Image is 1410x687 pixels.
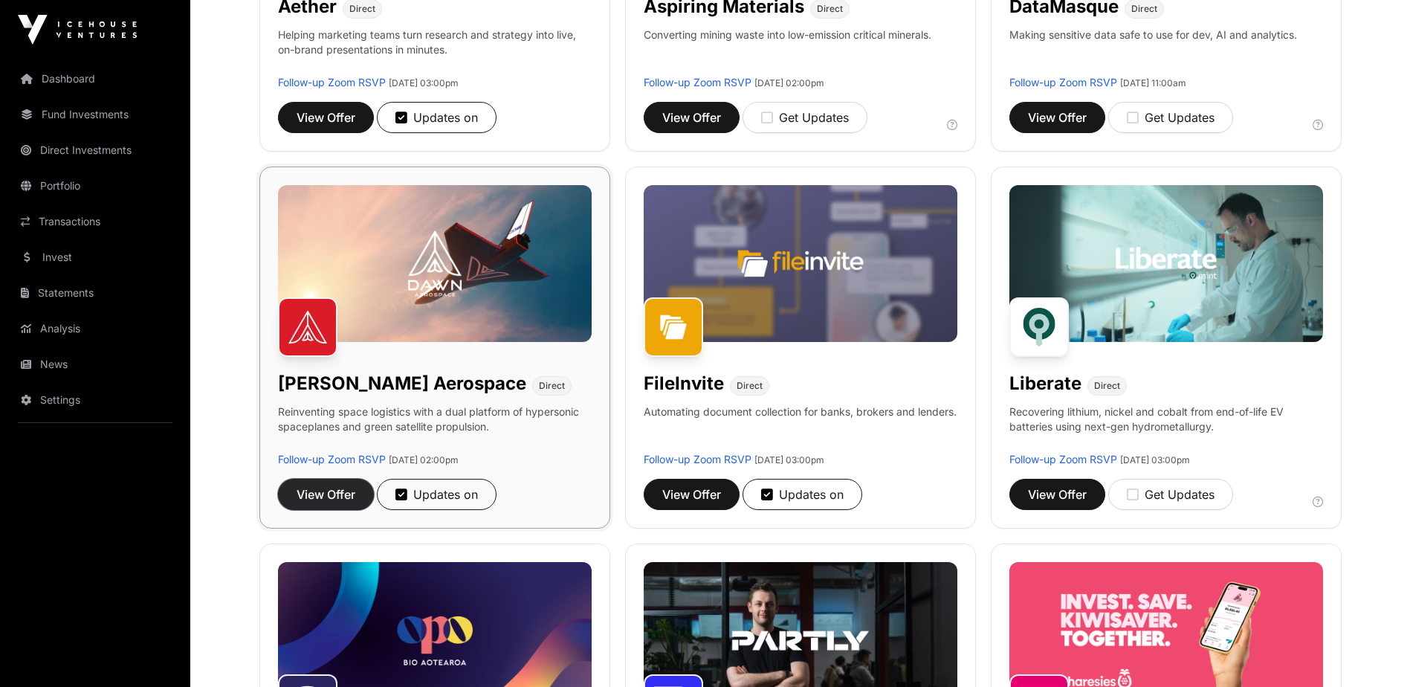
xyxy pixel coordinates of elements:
[754,454,824,465] span: [DATE] 03:00pm
[662,109,721,126] span: View Offer
[12,348,178,381] a: News
[743,102,867,133] button: Get Updates
[644,28,931,75] p: Converting mining waste into low-emission critical minerals.
[1127,486,1215,503] div: Get Updates
[12,134,178,167] a: Direct Investments
[12,98,178,131] a: Fund Investments
[1336,616,1410,687] iframe: Chat Widget
[12,277,178,309] a: Statements
[1120,454,1190,465] span: [DATE] 03:00pm
[278,185,592,342] img: Dawn-Banner.jpg
[278,479,374,510] button: View Offer
[644,76,751,88] a: Follow-up Zoom RSVP
[1009,404,1323,452] p: Recovering lithium, nickel and cobalt from end-of-life EV batteries using next-gen hydrometallurgy.
[644,453,751,465] a: Follow-up Zoom RSVP
[662,486,721,503] span: View Offer
[278,453,386,465] a: Follow-up Zoom RSVP
[743,479,862,510] button: Updates on
[395,486,478,503] div: Updates on
[12,170,178,202] a: Portfolio
[1009,28,1297,75] p: Making sensitive data safe to use for dev, AI and analytics.
[1009,453,1117,465] a: Follow-up Zoom RSVP
[644,479,740,510] button: View Offer
[278,404,592,452] p: Reinventing space logistics with a dual platform of hypersonic spaceplanes and green satellite pr...
[297,109,355,126] span: View Offer
[12,312,178,345] a: Analysis
[754,77,824,88] span: [DATE] 02:00pm
[1009,372,1081,396] h1: Liberate
[389,454,459,465] span: [DATE] 02:00pm
[12,384,178,416] a: Settings
[644,102,740,133] button: View Offer
[389,77,459,88] span: [DATE] 03:00pm
[761,486,844,503] div: Updates on
[278,28,592,75] p: Helping marketing teams turn research and strategy into live, on-brand presentations in minutes.
[12,241,178,274] a: Invest
[395,109,478,126] div: Updates on
[377,479,497,510] button: Updates on
[737,380,763,392] span: Direct
[539,380,565,392] span: Direct
[644,372,724,396] h1: FileInvite
[1108,102,1233,133] button: Get Updates
[1009,102,1105,133] button: View Offer
[349,3,375,15] span: Direct
[1009,297,1069,357] img: Liberate
[761,109,849,126] div: Get Updates
[1009,479,1105,510] button: View Offer
[18,15,137,45] img: Icehouse Ventures Logo
[644,404,957,452] p: Automating document collection for banks, brokers and lenders.
[278,297,337,357] img: Dawn Aerospace
[1131,3,1157,15] span: Direct
[12,62,178,95] a: Dashboard
[817,3,843,15] span: Direct
[644,185,957,342] img: File-Invite-Banner.jpg
[1127,109,1215,126] div: Get Updates
[278,372,526,396] h1: [PERSON_NAME] Aerospace
[1028,486,1087,503] span: View Offer
[297,486,355,503] span: View Offer
[1009,76,1117,88] a: Follow-up Zoom RSVP
[1009,185,1323,342] img: Liberate-Banner.jpg
[12,205,178,238] a: Transactions
[278,102,374,133] button: View Offer
[1108,479,1233,510] button: Get Updates
[1120,77,1186,88] span: [DATE] 11:00am
[278,76,386,88] a: Follow-up Zoom RSVP
[1028,109,1087,126] span: View Offer
[377,102,497,133] button: Updates on
[644,297,703,357] img: FileInvite
[1094,380,1120,392] span: Direct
